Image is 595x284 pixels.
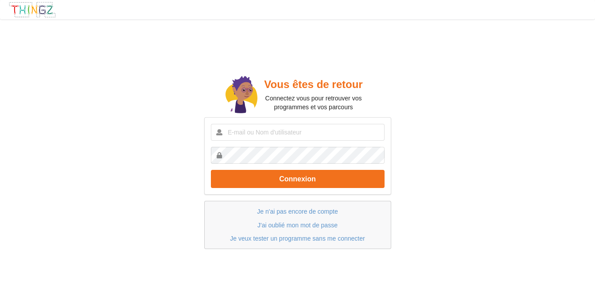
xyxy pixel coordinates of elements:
[257,222,338,229] a: J'ai oublié mon mot de passe
[230,235,365,242] a: Je veux tester un programme sans me connecter
[226,76,257,115] img: doc.svg
[8,1,56,18] img: thingz_logo.png
[257,78,369,92] h2: Vous êtes de retour
[257,208,338,215] a: Je n'ai pas encore de compte
[211,124,385,141] input: E-mail ou Nom d'utilisateur
[257,94,369,111] p: Connectez vous pour retrouver vos programmes et vos parcours
[211,170,385,188] button: Connexion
